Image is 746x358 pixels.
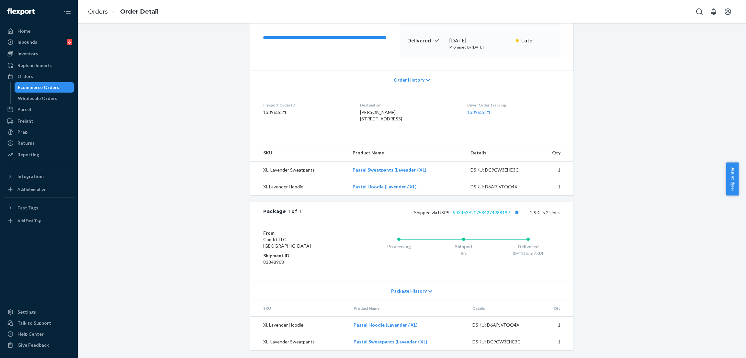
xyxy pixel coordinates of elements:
th: Qty [538,300,573,317]
div: Returns [17,140,35,146]
div: Reporting [17,151,39,158]
span: Order History [394,77,424,83]
a: Ecommerce Orders [15,82,74,93]
button: Open Search Box [693,5,706,18]
a: 133963621 [467,109,491,115]
div: Home [17,28,30,34]
td: Xl. Lavender Hoodie [250,178,347,195]
dt: Shipment ID [263,252,341,259]
a: Add Integration [4,184,74,195]
div: Settings [17,309,36,315]
dd: 133963621 [263,109,350,116]
td: 1 [538,333,573,350]
div: 6 [67,39,72,45]
th: Product Name [348,300,467,317]
dt: From [263,230,341,236]
div: [DATE] 6am AKDT [496,251,560,256]
div: Prep [17,129,28,135]
p: Delivered [407,37,444,44]
button: Fast Tags [4,203,74,213]
td: XL. Lavender Sweatpants [250,162,347,179]
a: Inventory [4,49,74,59]
span: Comfrt LLC [GEOGRAPHIC_DATA] [263,237,311,249]
div: Package 1 of 1 [263,208,301,217]
div: Replenishments [17,62,52,69]
th: Details [467,300,538,317]
span: Shipped via USPS [414,210,521,215]
th: Product Name [347,144,465,162]
th: SKU [250,300,348,317]
div: 2 SKUs 2 Units [301,208,560,217]
p: Promised by [DATE] [449,44,511,50]
div: Inbounds [17,39,37,45]
a: Reporting [4,150,74,160]
a: Settings [4,307,74,317]
a: Parcel [4,104,74,115]
th: Details [465,144,537,162]
div: Integrations [17,173,45,180]
div: Orders [17,73,33,80]
th: Qty [536,144,573,162]
div: Delivered [496,243,560,250]
td: 1 [538,317,573,334]
a: Wholesale Orders [15,93,74,104]
a: Help Center [4,329,74,339]
button: Integrations [4,171,74,182]
td: Xl. Lavender Hoodie [250,317,348,334]
dt: Buyer Order Tracking [467,102,560,108]
dt: Flexport Order ID [263,102,350,108]
a: Pastel Hoodie (Lavender / XL) [354,322,418,328]
a: Orders [88,8,108,15]
div: Add Integration [17,186,46,192]
div: DSKU: D6APJVFQQ4X [470,184,531,190]
button: Talk to Support [4,318,74,328]
div: Freight [17,118,33,124]
div: DSKU: D6APJVFQQ4X [472,322,533,328]
a: 9434636207584274988199 [453,210,510,215]
span: [PERSON_NAME] [STREET_ADDRESS] [360,109,402,121]
div: Ecommerce Orders [18,84,59,91]
span: Package History [391,288,427,294]
div: Parcel [17,106,31,113]
a: Add Fast Tag [4,216,74,226]
p: Late [521,37,553,44]
button: Give Feedback [4,340,74,350]
a: Orders [4,71,74,82]
td: XL. Lavender Sweatpants [250,333,348,350]
a: Freight [4,116,74,126]
div: [DATE] [449,37,511,44]
a: Replenishments [4,60,74,71]
div: Talk to Support [17,320,51,326]
a: Inbounds6 [4,37,74,47]
a: Home [4,26,74,36]
div: 8/8 [431,251,496,256]
button: Help Center [726,162,739,196]
a: Pastel Sweatpants (Lavender / XL) [353,167,426,173]
a: Pastel Hoodie (Lavender / XL) [353,184,417,189]
td: 1 [536,162,573,179]
a: Prep [4,127,74,137]
a: Returns [4,138,74,148]
td: 1 [536,178,573,195]
ol: breadcrumbs [83,2,164,21]
button: Close Navigation [61,5,74,18]
dd: 83848908 [263,259,341,265]
div: Processing [367,243,431,250]
div: Add Fast Tag [17,218,41,223]
a: Order Detail [120,8,159,15]
button: Open account menu [721,5,734,18]
th: SKU [250,144,347,162]
div: Give Feedback [17,342,49,348]
div: Fast Tags [17,205,38,211]
div: DSKU: DC9CW3EHE3C [472,339,533,345]
div: DSKU: DC9CW3EHE3C [470,167,531,173]
div: Help Center [17,331,44,337]
button: Copy tracking number [513,208,521,217]
div: Wholesale Orders [18,95,57,102]
div: Inventory [17,50,38,57]
img: Flexport logo [7,8,35,15]
a: Pastel Sweatpants (Lavender / XL) [354,339,427,344]
div: Shipped [431,243,496,250]
button: Open notifications [707,5,720,18]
